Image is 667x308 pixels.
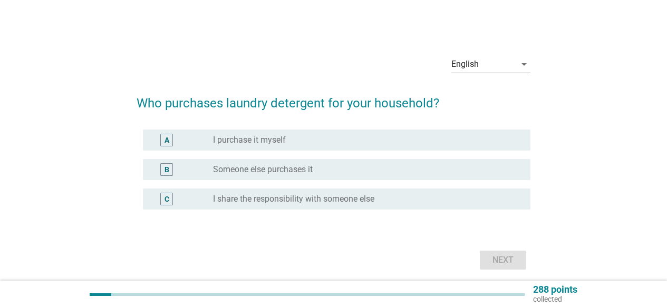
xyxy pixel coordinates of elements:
[518,58,530,71] i: arrow_drop_down
[533,294,577,304] p: collected
[165,194,169,205] div: C
[213,164,313,175] label: Someone else purchases it
[165,135,169,146] div: A
[533,285,577,294] p: 288 points
[213,194,374,204] label: I share the responsibility with someone else
[213,135,286,145] label: I purchase it myself
[137,83,530,113] h2: Who purchases laundry detergent for your household?
[451,59,479,69] div: English
[165,164,169,175] div: B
